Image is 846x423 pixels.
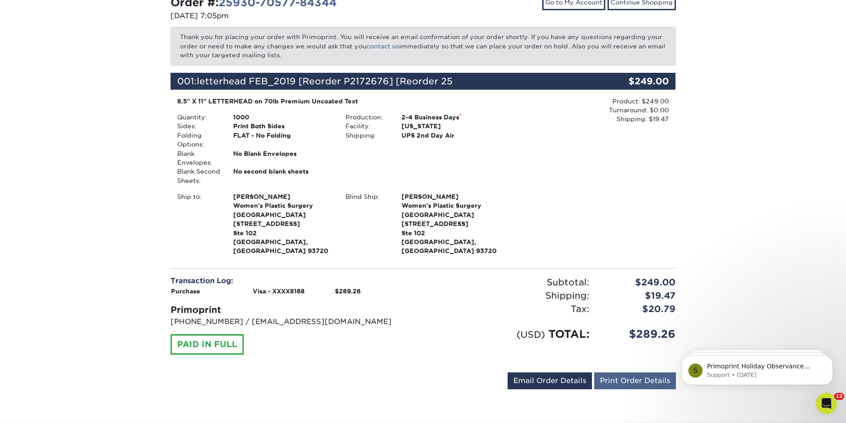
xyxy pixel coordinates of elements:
[171,131,226,149] div: Folding Options:
[171,113,226,122] div: Quantity:
[834,393,844,400] span: 12
[171,27,676,65] p: Thank you for placing your order with Primoprint. You will receive an email confirmation of your ...
[592,73,676,90] div: $249.00
[401,219,500,228] span: [STREET_ADDRESS]
[171,334,244,355] div: PAID IN FULL
[423,302,596,316] div: Tax:
[401,192,500,254] strong: [GEOGRAPHIC_DATA], [GEOGRAPHIC_DATA] 93720
[171,122,226,130] div: Sides:
[395,122,507,130] div: [US_STATE]
[233,229,332,237] span: Ste 102
[507,97,669,124] div: Product: $249.00 Turnaround: $0.00 Shipping: $19.47
[253,288,305,295] strong: Visa - XXXX8168
[596,276,683,289] div: $249.00
[339,192,395,256] div: Blind Ship:
[423,276,596,289] div: Subtotal:
[226,122,339,130] div: Print Both Sides
[339,131,395,140] div: Shipping:
[596,289,683,302] div: $19.47
[596,326,683,342] div: $289.26
[171,303,417,316] div: Primoprint
[197,76,453,87] span: letterhead FEB_2019 [Reorder P2172676] [Reorder 25
[233,201,332,219] span: Women's Plastic Surgery [GEOGRAPHIC_DATA]
[508,372,592,389] a: Email Order Details
[668,337,846,399] iframe: Intercom notifications message
[39,26,150,139] span: Primoprint Holiday Observance Please note that our customer service department will be closed [DA...
[366,43,399,50] a: contact us
[339,122,395,130] div: Facility:
[233,192,332,254] strong: [GEOGRAPHIC_DATA], [GEOGRAPHIC_DATA] 93720
[233,219,332,228] span: [STREET_ADDRESS]
[339,113,395,122] div: Production:
[395,113,507,122] div: 2-4 Business Days
[401,229,500,237] span: Ste 102
[226,149,339,167] div: No Blank Envelopes
[171,167,226,185] div: Blank Second Sheets:
[423,289,596,302] div: Shipping:
[233,192,332,201] span: [PERSON_NAME]
[401,201,500,219] span: Women's Plastic Surgery [GEOGRAPHIC_DATA]
[548,328,589,340] span: TOTAL:
[395,131,507,140] div: UPS 2nd Day Air
[39,34,153,42] p: Message from Support, sent 15w ago
[171,276,417,286] div: Transaction Log:
[226,167,339,185] div: No second blank sheets
[171,73,592,90] div: 001:
[177,97,501,106] div: 8.5" X 11" LETTERHEAD on 70lb Premium Uncoated Text
[171,316,417,327] p: [PHONE_NUMBER] / [EMAIL_ADDRESS][DOMAIN_NAME]
[594,372,676,389] a: Print Order Details
[226,131,339,149] div: FLAT - No Folding
[335,288,361,295] strong: $289.26
[171,288,200,295] strong: Purchase
[171,149,226,167] div: Blank Envelopes:
[171,11,417,21] p: [DATE] 7:05pm
[226,113,339,122] div: 1000
[401,192,500,201] span: [PERSON_NAME]
[816,393,837,414] iframe: Intercom live chat
[516,329,545,340] small: (USD)
[596,302,683,316] div: $20.79
[171,192,226,256] div: Ship to:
